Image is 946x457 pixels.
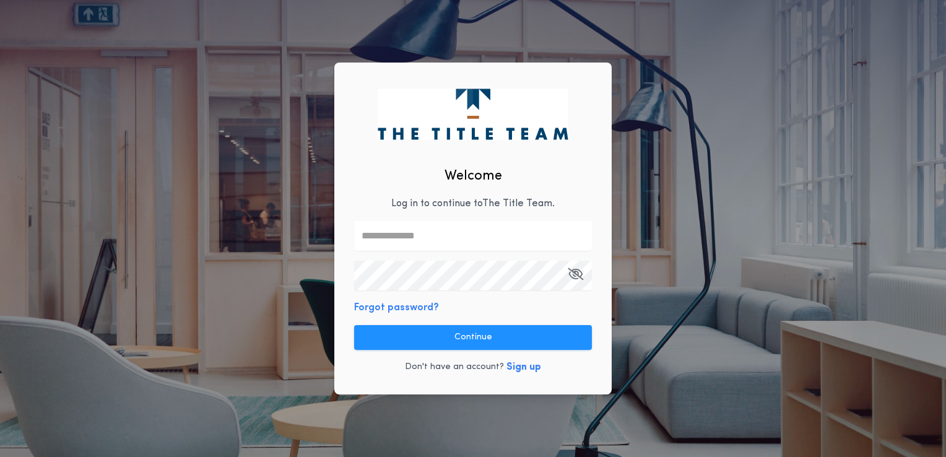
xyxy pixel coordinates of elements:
[405,361,504,373] p: Don't have an account?
[445,166,502,186] h2: Welcome
[506,360,541,375] button: Sign up
[391,196,555,211] p: Log in to continue to The Title Team .
[568,261,583,290] button: Open Keeper Popup
[354,261,592,290] input: Open Keeper Popup
[354,325,592,350] button: Continue
[354,300,439,315] button: Forgot password?
[378,89,568,139] img: logo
